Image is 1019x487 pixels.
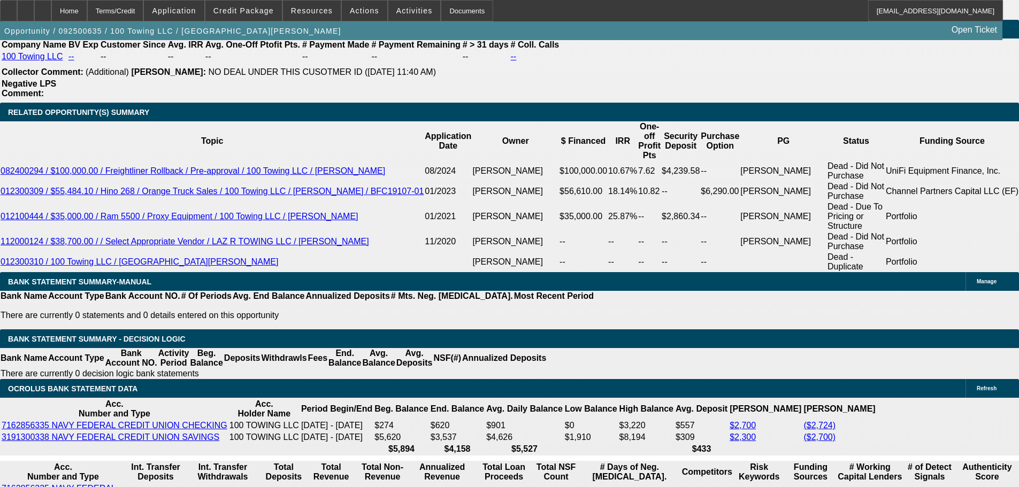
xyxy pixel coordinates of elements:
[486,432,563,443] td: $4,626
[2,432,219,442] a: 3191300338 NAVY FEDERAL CREDIT UNION SAVINGS
[229,432,300,443] td: 100 TOWING LLC
[189,348,223,368] th: Beg. Balance
[740,161,827,181] td: [PERSON_NAME]
[424,121,472,161] th: Application Date
[8,108,149,117] span: RELATED OPPORTUNITY(S) SUMMARY
[511,40,560,49] b: # Coll. Calls
[411,462,473,482] th: Annualized Revenue
[486,420,563,431] td: $901
[947,21,1001,39] a: Open Ticket
[168,40,203,49] b: Avg. IRR
[302,51,370,62] td: --
[48,291,105,302] th: Account Type
[308,462,354,482] th: Total Revenue
[462,348,547,368] th: Annualized Deposits
[608,202,638,231] td: 25.87%
[734,462,785,482] th: Risk Keywords
[803,421,836,430] a: ($2,724)
[2,79,56,98] b: Negative LPS Comment:
[827,161,885,181] td: Dead - Did Not Purchase
[100,51,166,62] td: --
[956,462,1018,482] th: Authenticity Score
[1,187,424,196] a: 012300309 / $55,484.10 / Hino 268 / Orange Truck Sales / 100 Towing LLC / [PERSON_NAME] / BFC1910...
[229,399,300,419] th: Acc. Holder Name
[608,121,638,161] th: IRR
[362,348,395,368] th: Avg. Balance
[827,252,885,272] td: Dead - Duplicate
[638,231,661,252] td: --
[430,420,485,431] td: $620
[261,348,307,368] th: Withdrawls
[803,399,876,419] th: [PERSON_NAME]
[1,257,278,266] a: 012300310 / 100 Towing LLC / [GEOGRAPHIC_DATA][PERSON_NAME]
[827,121,885,161] th: Status
[559,161,608,181] td: $100,000.00
[144,1,204,21] button: Application
[371,51,461,62] td: --
[261,462,307,482] th: Total Deposits
[681,462,733,482] th: Competitors
[700,252,740,272] td: --
[126,462,185,482] th: Int. Transfer Deposits
[638,252,661,272] td: --
[661,181,700,202] td: --
[700,181,740,202] td: $6,290.00
[729,399,802,419] th: [PERSON_NAME]
[675,432,728,443] td: $309
[608,231,638,252] td: --
[885,202,1019,231] td: Portfolio
[424,181,472,202] td: 01/2023
[371,40,460,49] b: # Payment Remaining
[740,121,827,161] th: PG
[904,462,955,482] th: # of Detect Signals
[1,237,369,246] a: 112000124 / $38,700.00 / / Select Appropriate Vendor / LAZ R TOWING LLC / [PERSON_NAME]
[608,181,638,202] td: 18.14%
[661,121,700,161] th: Security Deposit
[559,181,608,202] td: $56,610.00
[167,51,204,62] td: --
[885,181,1019,202] td: Channel Partners Capital LLC (EF)
[302,40,369,49] b: # Payment Made
[430,444,485,454] th: $4,158
[740,202,827,231] td: [PERSON_NAME]
[305,291,390,302] th: Annualized Deposits
[511,52,517,61] a: --
[301,399,373,419] th: Period Begin/End
[374,399,428,419] th: Beg. Balance
[608,252,638,272] td: --
[301,420,373,431] td: [DATE] - [DATE]
[885,231,1019,252] td: Portfolio
[424,202,472,231] td: 01/2021
[1,212,358,221] a: 012100444 / $35,000.00 / Ram 5500 / Proxy Equipment / 100 Towing LLC / [PERSON_NAME]
[301,432,373,443] td: [DATE] - [DATE]
[1,399,228,419] th: Acc. Number and Type
[638,121,661,161] th: One-off Profit Pts
[1,462,125,482] th: Acc. Number and Type
[205,51,301,62] td: --
[388,1,441,21] button: Activities
[885,121,1019,161] th: Funding Source
[885,161,1019,181] td: UniFi Equipment Finance, Inc.
[977,279,997,284] span: Manage
[374,444,428,454] th: $5,894
[105,291,181,302] th: Bank Account NO.
[1,311,594,320] p: There are currently 0 statements and 0 details entered on this opportunity
[661,231,700,252] td: --
[105,348,158,368] th: Bank Account NO.
[619,432,674,443] td: $8,194
[328,348,362,368] th: End. Balance
[8,335,186,343] span: Bank Statement Summary - Decision Logic
[131,67,206,76] b: [PERSON_NAME]:
[213,6,274,15] span: Credit Package
[2,67,83,76] b: Collector Comment:
[474,462,533,482] th: Total Loan Proceeds
[700,121,740,161] th: Purchase Option
[186,462,259,482] th: Int. Transfer Withdrawals
[472,252,559,272] td: [PERSON_NAME]
[564,432,618,443] td: $1,910
[374,420,428,431] td: $274
[827,202,885,231] td: Dead - Due To Pricing or Structure
[827,181,885,202] td: Dead - Did Not Purchase
[675,444,728,454] th: $433
[559,202,608,231] td: $35,000.00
